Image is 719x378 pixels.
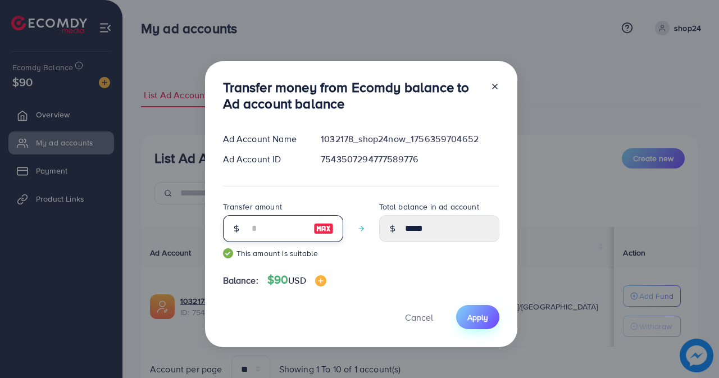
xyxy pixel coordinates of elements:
span: USD [288,274,306,286]
span: Balance: [223,274,258,287]
label: Transfer amount [223,201,282,212]
img: image [313,222,334,235]
span: Apply [467,312,488,323]
span: Cancel [405,311,433,324]
label: Total balance in ad account [379,201,479,212]
h3: Transfer money from Ecomdy balance to Ad account balance [223,79,481,112]
div: Ad Account ID [214,153,312,166]
div: 1032178_shop24now_1756359704652 [312,133,508,145]
button: Cancel [391,305,447,329]
img: guide [223,248,233,258]
small: This amount is suitable [223,248,343,259]
h4: $90 [267,273,326,287]
button: Apply [456,305,499,329]
img: image [315,275,326,286]
div: 7543507294777589776 [312,153,508,166]
div: Ad Account Name [214,133,312,145]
